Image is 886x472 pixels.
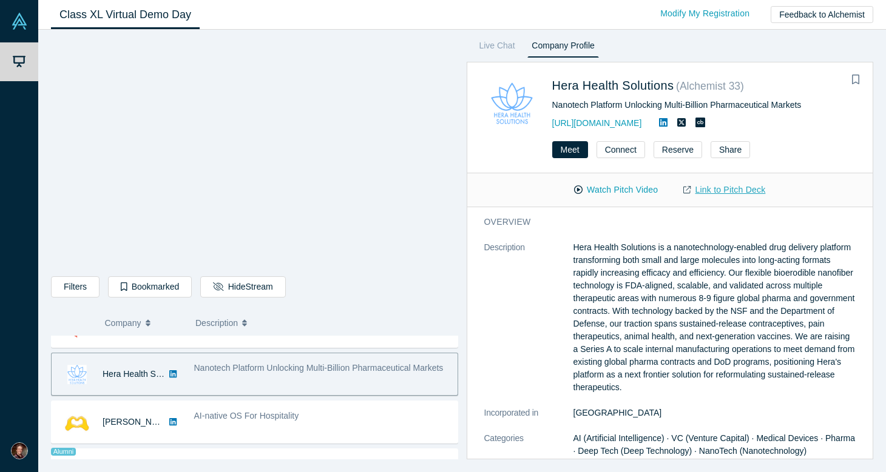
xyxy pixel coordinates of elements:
[552,79,674,92] a: Hera Health Solutions
[654,141,702,158] button: Reserve
[671,179,778,201] a: Link to Pitch Deck
[573,433,856,456] span: AI (Artificial Intelligence) · VC (Venture Capital) · Medical Devices · Pharma · Deep Tech (Deep ...
[105,310,183,336] button: Company
[648,3,762,24] a: Modify My Registration
[484,216,839,228] h3: overview
[11,13,28,30] img: Alchemist Vault Logo
[676,80,744,92] small: ( Alchemist 33 )
[552,141,588,158] button: Meet
[484,407,573,432] dt: Incorporated in
[51,276,100,297] button: Filters
[847,71,864,88] button: Bookmark
[64,410,90,435] img: Besty AI's Logo
[597,141,645,158] button: Connect
[484,432,573,470] dt: Categories
[527,38,598,58] a: Company Profile
[771,6,873,23] button: Feedback to Alchemist
[51,1,200,29] a: Class XL Virtual Demo Day
[194,411,299,420] span: AI-native OS For Hospitality
[561,179,671,201] button: Watch Pitch Video
[194,363,444,373] span: Nanotech Platform Unlocking Multi-Billion Pharmaceutical Markets
[195,310,238,336] span: Description
[552,99,856,111] div: Nanotech Platform Unlocking Multi-Billion Pharmaceutical Markets
[64,362,90,387] img: Hera Health Solutions's Logo
[573,241,856,394] p: Hera Health Solutions is a nanotechnology-enabled drug delivery platform transforming both small ...
[11,442,28,459] img: John Forbes's Account
[105,310,141,336] span: Company
[573,407,856,419] dd: [GEOGRAPHIC_DATA]
[484,76,539,131] img: Hera Health Solutions's Logo
[552,118,642,128] a: [URL][DOMAIN_NAME]
[103,369,185,379] a: Hera Health Solutions
[484,241,573,407] dt: Description
[711,141,750,158] button: Share
[475,38,519,58] a: Live Chat
[200,276,285,297] button: HideStream
[52,39,458,267] iframe: Alchemist Class XL Demo Day: Vault
[51,448,76,456] span: Alumni
[108,276,192,297] button: Bookmarked
[195,310,450,336] button: Description
[103,417,182,427] a: [PERSON_NAME] AI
